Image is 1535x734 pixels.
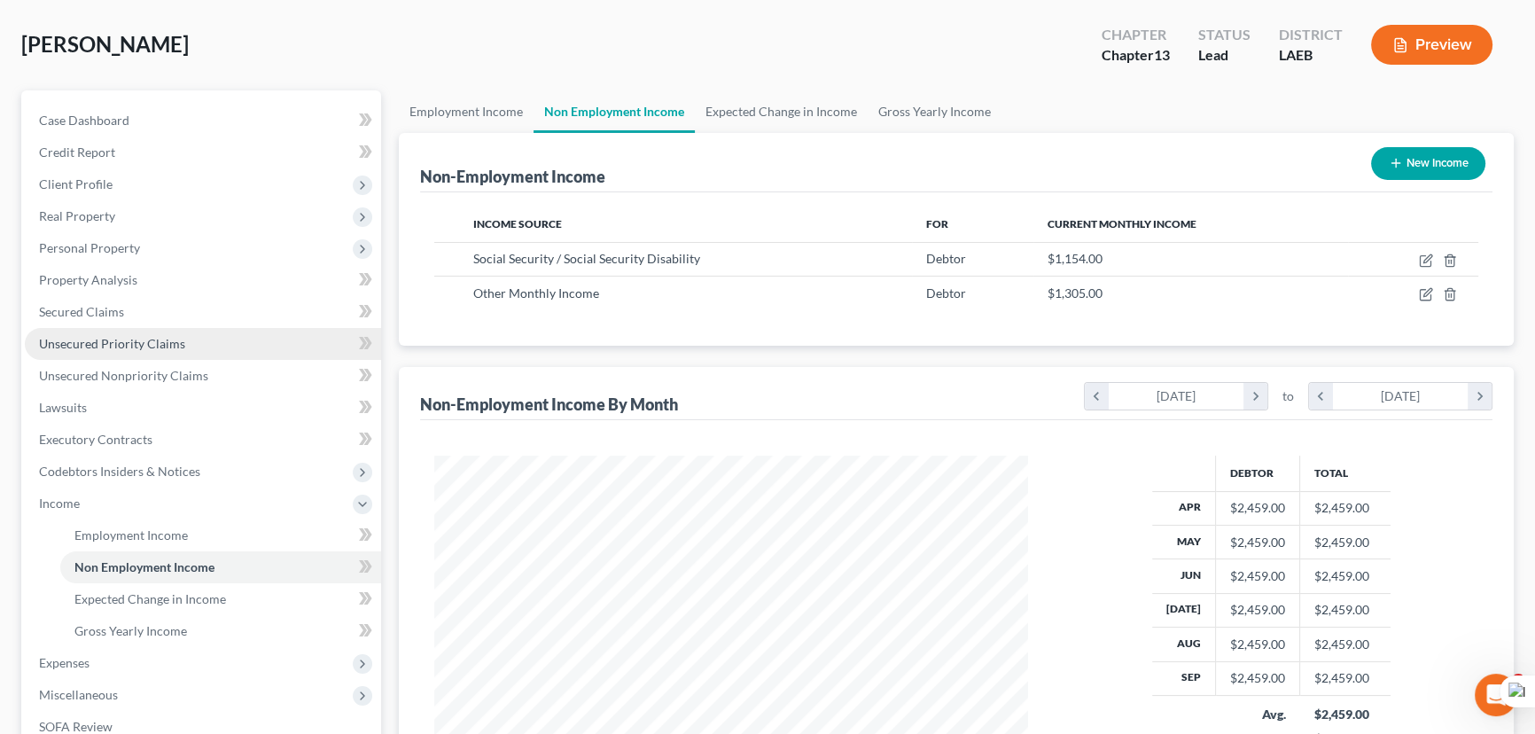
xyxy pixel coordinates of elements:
span: to [1282,387,1294,405]
th: Debtor [1216,456,1300,491]
th: Jun [1152,559,1216,593]
a: Employment Income [60,519,381,551]
button: Preview [1371,25,1492,65]
span: Unsecured Nonpriority Claims [39,368,208,383]
a: Property Analysis [25,264,381,296]
td: $2,459.00 [1300,491,1391,525]
span: $1,154.00 [1048,251,1103,266]
span: SOFA Review [39,719,113,734]
span: Case Dashboard [39,113,129,128]
span: Debtor [926,251,966,266]
div: [DATE] [1109,383,1244,410]
span: Executory Contracts [39,432,152,447]
span: Client Profile [39,176,113,191]
a: Employment Income [399,90,534,133]
td: $2,459.00 [1300,593,1391,627]
span: Codebtors Insiders & Notices [39,464,200,479]
th: Sep [1152,661,1216,695]
a: Secured Claims [25,296,381,328]
a: Executory Contracts [25,424,381,456]
div: $2,459.00 [1230,567,1285,585]
span: Current Monthly Income [1048,217,1196,230]
div: Chapter [1102,25,1170,45]
div: LAEB [1279,45,1343,66]
div: $2,459.00 [1230,669,1285,687]
a: Gross Yearly Income [60,615,381,647]
div: $2,459.00 [1230,636,1285,653]
span: $1,305.00 [1048,285,1103,301]
span: [PERSON_NAME] [21,31,189,57]
span: Miscellaneous [39,687,118,702]
i: chevron_right [1243,383,1267,410]
i: chevron_left [1309,383,1333,410]
span: Real Property [39,208,115,223]
span: Lawsuits [39,400,87,415]
span: Expenses [39,655,90,670]
div: Non-Employment Income [420,166,605,187]
th: Total [1300,456,1391,491]
span: Gross Yearly Income [74,623,187,638]
a: Unsecured Nonpriority Claims [25,360,381,392]
span: Social Security / Social Security Disability [473,251,700,266]
span: 3 [1511,674,1525,688]
i: chevron_right [1468,383,1492,410]
div: Chapter [1102,45,1170,66]
span: Expected Change in Income [74,591,226,606]
span: Income [39,496,80,511]
div: [DATE] [1333,383,1469,410]
span: Debtor [926,285,966,301]
td: $2,459.00 [1300,525,1391,558]
th: Apr [1152,491,1216,525]
a: Case Dashboard [25,105,381,137]
i: chevron_left [1085,383,1109,410]
a: Non Employment Income [534,90,695,133]
th: [DATE] [1152,593,1216,627]
div: Lead [1198,45,1251,66]
span: Personal Property [39,240,140,255]
div: Non-Employment Income By Month [420,394,678,415]
span: Unsecured Priority Claims [39,336,185,351]
div: District [1279,25,1343,45]
span: Other Monthly Income [473,285,599,301]
iframe: Intercom live chat [1475,674,1517,716]
span: For [926,217,948,230]
div: $2,459.00 [1230,601,1285,619]
th: Aug [1152,628,1216,661]
span: Property Analysis [39,272,137,287]
a: Lawsuits [25,392,381,424]
a: Non Employment Income [60,551,381,583]
a: Gross Yearly Income [868,90,1001,133]
span: Secured Claims [39,304,124,319]
button: New Income [1371,147,1485,180]
a: Expected Change in Income [60,583,381,615]
a: Unsecured Priority Claims [25,328,381,360]
div: $2,459.00 [1230,499,1285,517]
td: $2,459.00 [1300,661,1391,695]
a: Expected Change in Income [695,90,868,133]
span: 13 [1154,46,1170,63]
span: Non Employment Income [74,559,214,574]
div: Avg. [1230,706,1286,723]
span: Credit Report [39,144,115,160]
div: Status [1198,25,1251,45]
th: May [1152,525,1216,558]
td: $2,459.00 [1300,559,1391,593]
div: $2,459.00 [1314,706,1376,723]
span: Income Source [473,217,562,230]
div: $2,459.00 [1230,534,1285,551]
a: Credit Report [25,137,381,168]
span: Employment Income [74,527,188,543]
td: $2,459.00 [1300,628,1391,661]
